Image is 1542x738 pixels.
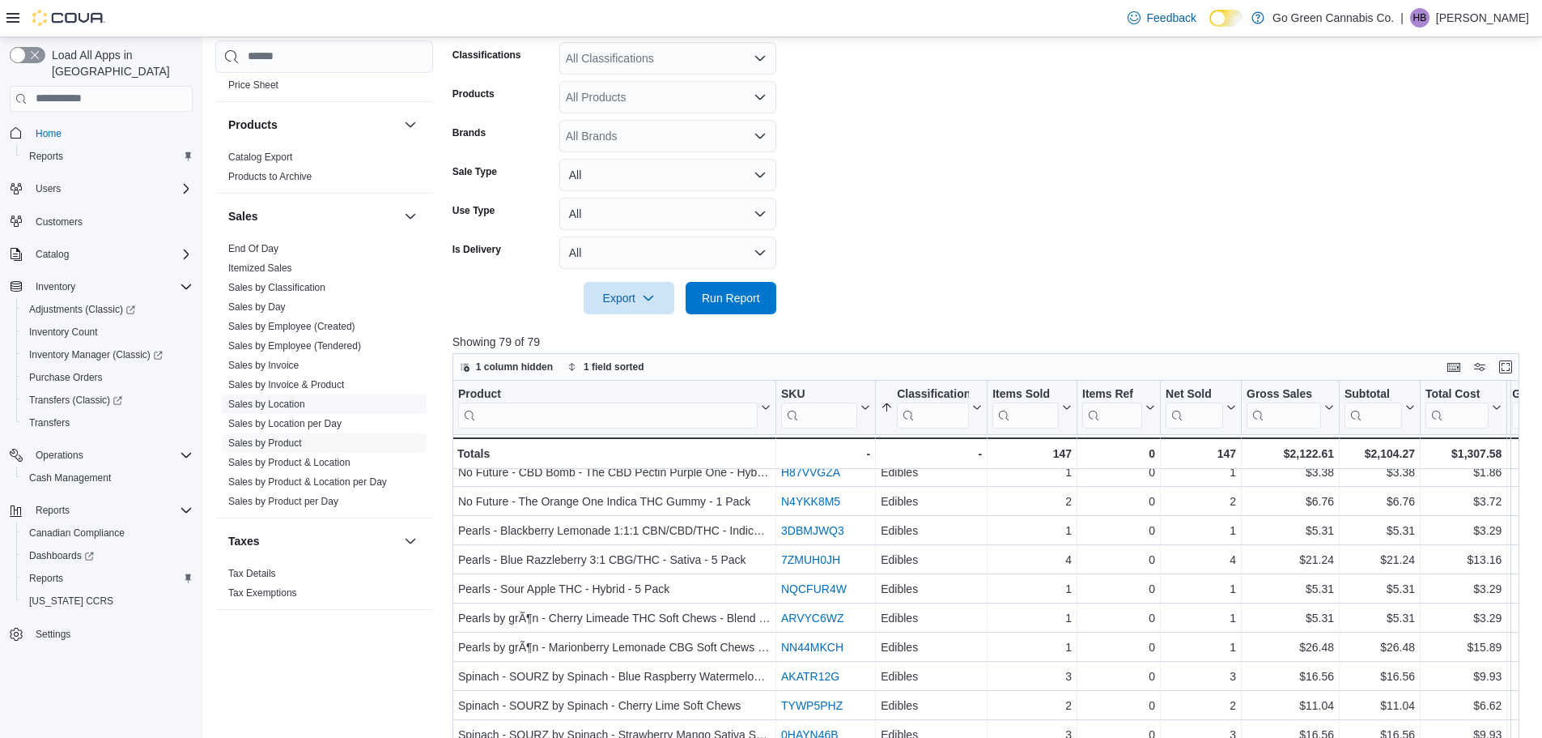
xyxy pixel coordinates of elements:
[453,357,559,377] button: 1 column hidden
[16,145,199,168] button: Reports
[36,504,70,517] span: Reports
[1247,492,1334,511] div: $6.76
[992,386,1059,428] div: Items Sold
[228,360,299,371] a: Sales by Invoice
[781,444,870,463] div: -
[458,521,771,540] div: Pearls - Blackberry Lemonade 1:1:1 CBN/CBD/THC - Indica - 5 Pack
[29,245,193,264] span: Catalog
[458,550,771,569] div: Pearls - Blue Razzleberry 3:1 CBG/THC - Sativa - 5 Pack
[23,523,131,543] a: Canadian Compliance
[457,444,771,463] div: Totals
[29,625,77,644] a: Settings
[29,527,125,540] span: Canadian Compliance
[1425,463,1502,482] div: $1.86
[228,379,344,390] a: Sales by Invoice & Product
[23,468,193,488] span: Cash Management
[1166,386,1236,428] button: Net Sold
[29,150,63,163] span: Reports
[228,117,397,133] button: Products
[1209,10,1243,27] input: Dark Mode
[458,638,771,657] div: Pearls by grÃ¶n - Marionberry Lemonade CBG Soft Chews - Blend - 25 Pack
[228,301,286,313] a: Sales by Day
[881,638,982,657] div: Edibles
[1082,579,1155,599] div: 0
[1247,444,1334,463] div: $2,122.61
[1496,357,1515,377] button: Enter fullscreen
[29,501,76,520] button: Reports
[881,492,982,511] div: Edibles
[16,343,199,366] a: Inventory Manager (Classic)
[228,496,338,507] a: Sales by Product per Day
[401,115,420,134] button: Products
[1444,357,1463,377] button: Keyboard shortcuts
[29,212,89,232] a: Customers
[1425,444,1502,463] div: $1,307.58
[686,282,776,314] button: Run Report
[1166,444,1236,463] div: 147
[29,211,193,232] span: Customers
[458,492,771,511] div: No Future - The Orange One Indica THC Gummy - 1 Pack
[29,549,94,562] span: Dashboards
[992,521,1072,540] div: 1
[215,147,433,193] div: Products
[881,550,982,569] div: Edibles
[1344,608,1415,628] div: $5.31
[401,531,420,551] button: Taxes
[29,348,163,361] span: Inventory Manager (Classic)
[1344,386,1402,402] div: Subtotal
[23,546,193,565] span: Dashboards
[1247,386,1334,428] button: Gross Sales
[458,667,771,686] div: Spinach - SOURZ by Spinach - Blue Raspberry Watermelon Indica - Indica - 5x5g
[1344,550,1415,569] div: $21.24
[228,359,299,372] span: Sales by Invoice
[458,386,758,428] div: Product
[228,320,355,333] span: Sales by Employee (Created)
[228,151,292,164] span: Catalog Export
[754,91,767,104] button: Open list of options
[452,87,495,100] label: Products
[29,326,98,339] span: Inventory Count
[1436,8,1529,28] p: [PERSON_NAME]
[16,321,199,343] button: Inventory Count
[23,591,120,611] a: [US_STATE] CCRS
[3,622,199,646] button: Settings
[1344,386,1415,428] button: Subtotal
[228,281,325,294] span: Sales by Classification
[228,242,278,255] span: End Of Day
[23,591,193,611] span: Washington CCRS
[458,696,771,715] div: Spinach - SOURZ by Spinach - Cherry Lime Soft Chews
[36,182,61,195] span: Users
[228,79,278,91] a: Price Sheet
[992,444,1072,463] div: 147
[881,696,982,715] div: Edibles
[584,360,644,373] span: 1 field sorted
[881,386,982,428] button: Classification
[476,360,553,373] span: 1 column hidden
[1082,667,1155,686] div: 0
[36,280,75,293] span: Inventory
[23,345,169,365] a: Inventory Manager (Classic)
[1247,638,1334,657] div: $26.48
[16,412,199,434] button: Transfers
[228,567,276,580] span: Tax Details
[1247,667,1334,686] div: $16.56
[29,179,193,198] span: Users
[228,456,350,469] span: Sales by Product & Location
[1272,8,1394,28] p: Go Green Cannabis Co.
[32,10,105,26] img: Cova
[781,612,844,625] a: ARVYC6WZ
[29,595,113,608] span: [US_STATE] CCRS
[781,495,840,508] a: N4YKK8M5
[228,208,397,224] button: Sales
[228,262,292,274] a: Itemized Sales
[45,47,193,79] span: Load All Apps in [GEOGRAPHIC_DATA]
[16,467,199,489] button: Cash Management
[1082,386,1142,402] div: Items Ref
[1082,550,1155,569] div: 0
[1344,492,1415,511] div: $6.76
[10,115,193,689] nav: Complex example
[593,282,665,314] span: Export
[1247,696,1334,715] div: $11.04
